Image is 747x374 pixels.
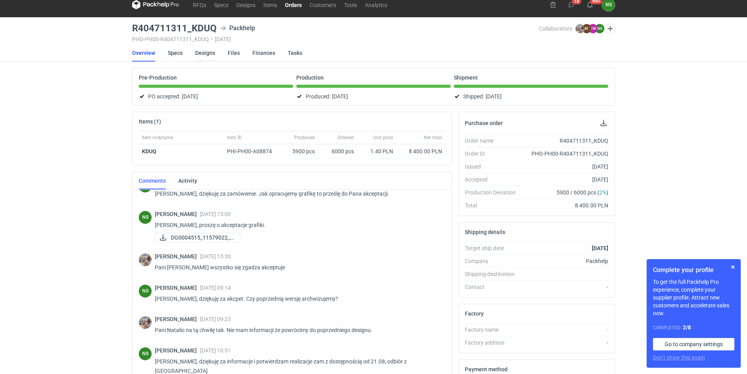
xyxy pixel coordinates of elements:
[465,229,505,235] h2: Shipping details
[168,44,183,62] a: Specs
[522,257,608,265] div: Packhelp
[142,148,156,154] strong: KDUQ
[465,189,522,196] div: Production Deviation
[132,36,539,42] div: PHO-PH00-R404711311_KDUQ [DATE]
[139,285,152,298] figcaption: NS
[182,92,198,101] span: [DATE]
[454,74,478,81] p: Shipment
[522,176,608,183] div: [DATE]
[465,150,522,158] div: Order ID
[522,150,608,158] div: PHO-PH00-R404711311_KDUQ
[139,253,152,266] img: Michał Palasek
[132,24,217,33] h3: R404711311_KDUQ
[522,339,608,347] div: -
[465,310,484,317] h2: Factory
[227,134,242,141] span: Item ID
[522,202,608,209] div: 8 400.00 PLN
[139,347,152,360] figcaption: NS
[557,189,608,196] span: 5900 / 6000 pcs ( )
[337,134,354,141] span: Ordered
[139,118,161,125] h2: Items (1)
[465,163,522,171] div: Issued
[200,253,231,260] span: [DATE] 15:30
[653,354,705,361] button: Don’t show this again
[465,366,508,372] h2: Payment method
[465,270,522,278] div: Shipping destination
[653,323,734,332] div: Completed:
[599,189,606,196] span: 2%
[605,24,615,34] button: Edit collaborators
[728,262,738,272] button: Skip for now
[155,233,240,242] a: DG0004515_11579022_f...
[200,316,231,322] span: [DATE] 09:23
[522,163,608,171] div: [DATE]
[139,92,293,101] div: PO accepted:
[373,134,393,141] span: Unit price
[155,294,439,303] p: [PERSON_NAME], dziękuję za akcpet. Czy poprzednią wersję archwizujemy?
[195,44,215,62] a: Designs
[588,24,598,33] figcaption: EW
[211,36,213,42] span: •
[296,92,451,101] div: Produced:
[592,245,608,251] strong: [DATE]
[399,147,442,155] div: 8 400.00 PLN
[155,220,439,230] p: [PERSON_NAME], proszę o akceptacje grafiki.
[139,74,177,81] p: Pre-Production
[155,263,439,272] p: Pani [PERSON_NAME] wszystko się zgadza akceptuje
[155,189,439,198] p: [PERSON_NAME], dziękuję za zamówienie. Jak opracujemy grafikę to prześlę do Pana akceptacji.
[486,92,502,101] span: [DATE]
[465,120,503,126] h2: Purchase order
[296,74,324,81] p: Production
[220,24,255,33] div: Packhelp
[595,24,604,33] figcaption: NS
[228,44,240,62] a: Files
[139,347,152,360] div: Natalia Stępak
[139,211,152,224] div: Natalia Stępak
[139,211,152,224] figcaption: NS
[465,202,522,209] div: Total
[155,316,200,322] span: [PERSON_NAME]
[139,172,166,189] a: Comments
[283,144,318,159] div: 5900 pcs
[252,44,275,62] a: Finances
[653,338,734,350] a: Go to company settings
[294,134,315,141] span: Produced
[155,211,200,217] span: [PERSON_NAME]
[132,44,155,62] a: Overview
[424,134,442,141] span: Net total
[599,118,608,128] button: Download PO
[683,324,691,330] strong: 2 / 8
[200,347,231,354] span: [DATE] 10:51
[360,147,393,155] div: 1.40 PLN
[575,24,585,33] img: Michał Palasek
[522,326,608,334] div: -
[465,244,522,252] div: Target ship date
[155,325,439,335] p: Pani Natalio na tą chwilę tak. Nie mam informacji że powrócimy do poprzedniego designu.
[139,285,152,298] div: Natalia Stępak
[200,211,231,217] span: [DATE] 15:00
[522,283,608,291] div: -
[288,44,302,62] a: Tasks
[332,92,348,101] span: [DATE]
[465,283,522,291] div: Contact
[539,25,572,32] span: Collaborators
[171,233,234,242] span: DG0004515_11579022_f...
[465,137,522,145] div: Order name
[653,278,734,317] p: To get the full Packhelp Pro experience, complete your supplier profile. Attract new customers an...
[155,253,200,260] span: [PERSON_NAME]
[142,134,173,141] span: Item nickname
[454,92,608,101] div: Shipped:
[465,176,522,183] div: Accepted
[318,144,357,159] div: 6000 pcs
[522,137,608,145] div: R404711311_KDUQ
[200,285,231,291] span: [DATE] 09:14
[582,24,591,33] figcaption: KI
[227,147,279,155] div: PHI-PH00-A08874
[465,257,522,265] div: Company
[139,316,152,329] img: Michał Palasek
[653,265,734,275] h1: Complete your profile
[155,347,200,354] span: [PERSON_NAME]
[178,172,197,189] a: Activity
